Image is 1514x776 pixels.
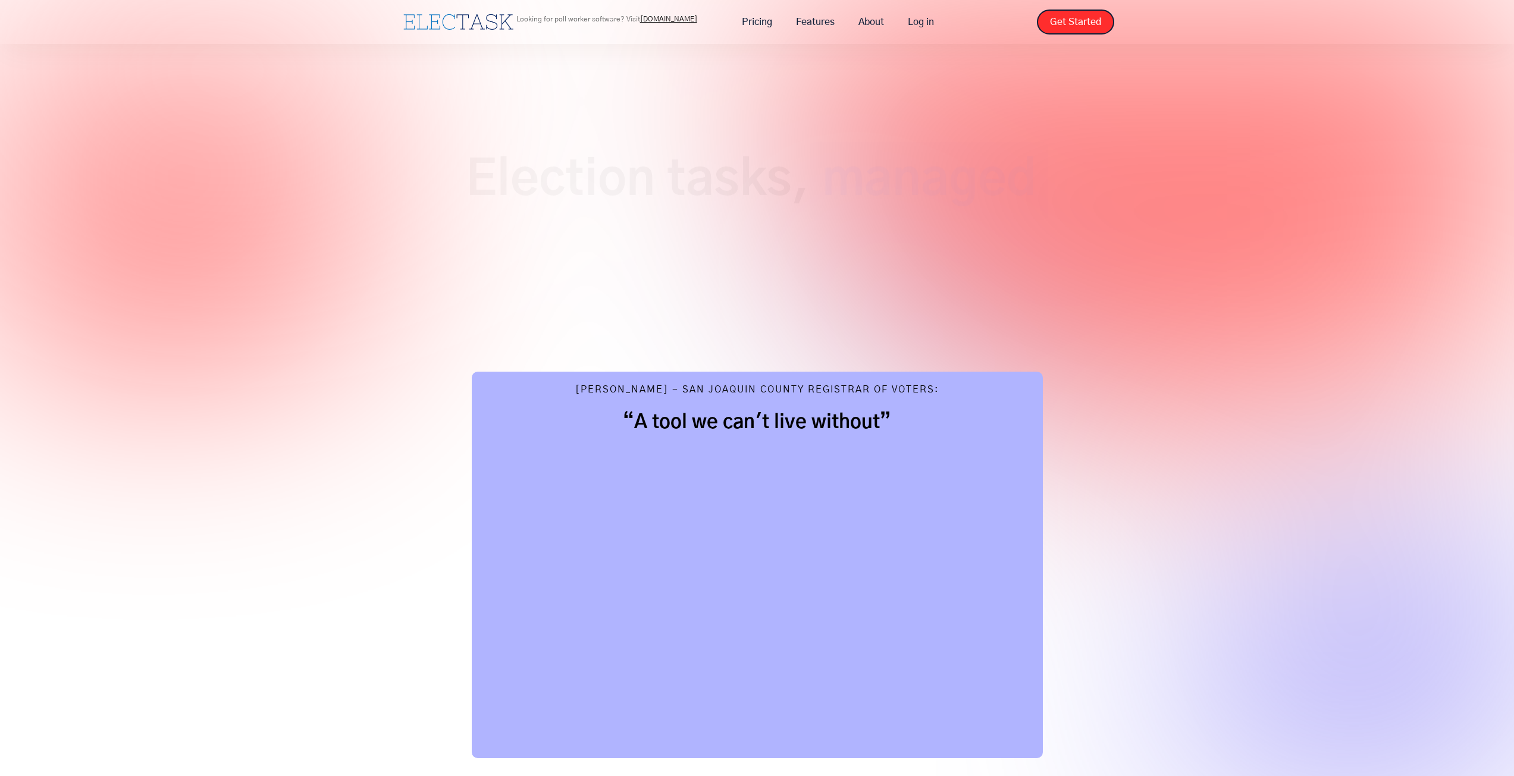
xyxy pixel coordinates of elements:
p: Looking for poll worker software? Visit [516,15,697,23]
iframe: Vimeo embed [496,440,1019,734]
h2: “A tool we can't live without” [496,410,1019,434]
a: Pricing [730,10,784,34]
div: [PERSON_NAME] - San Joaquin County Registrar of Voters: [575,384,939,398]
span: managed [810,142,1048,219]
a: Log in [896,10,946,34]
a: Features [784,10,847,34]
span: Election tasks, [466,142,810,219]
a: home [400,11,516,33]
a: Get Started [1037,10,1114,34]
a: [DOMAIN_NAME] [640,15,697,23]
a: About [847,10,896,34]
